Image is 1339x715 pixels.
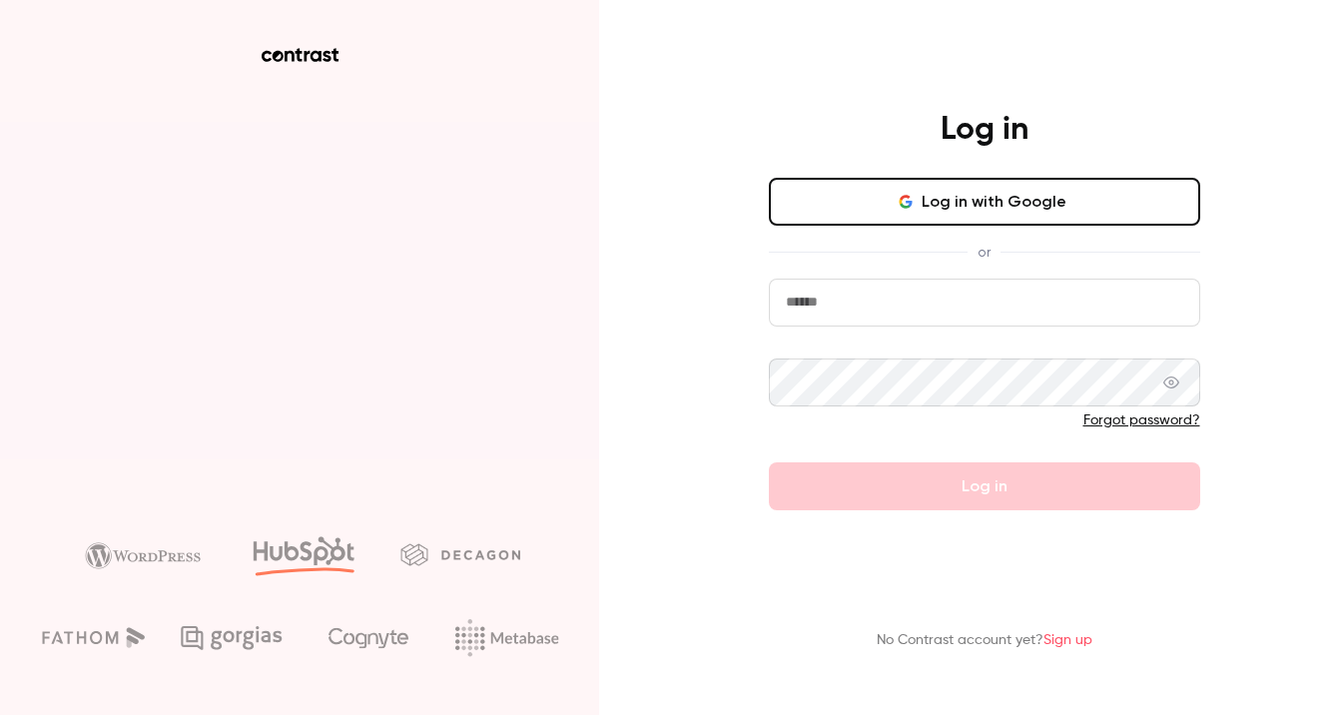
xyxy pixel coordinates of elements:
p: No Contrast account yet? [877,630,1092,651]
button: Log in with Google [769,178,1200,226]
h4: Log in [941,110,1028,150]
a: Forgot password? [1083,413,1200,427]
a: Sign up [1043,633,1092,647]
span: or [968,242,1001,263]
img: decagon [400,543,520,565]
